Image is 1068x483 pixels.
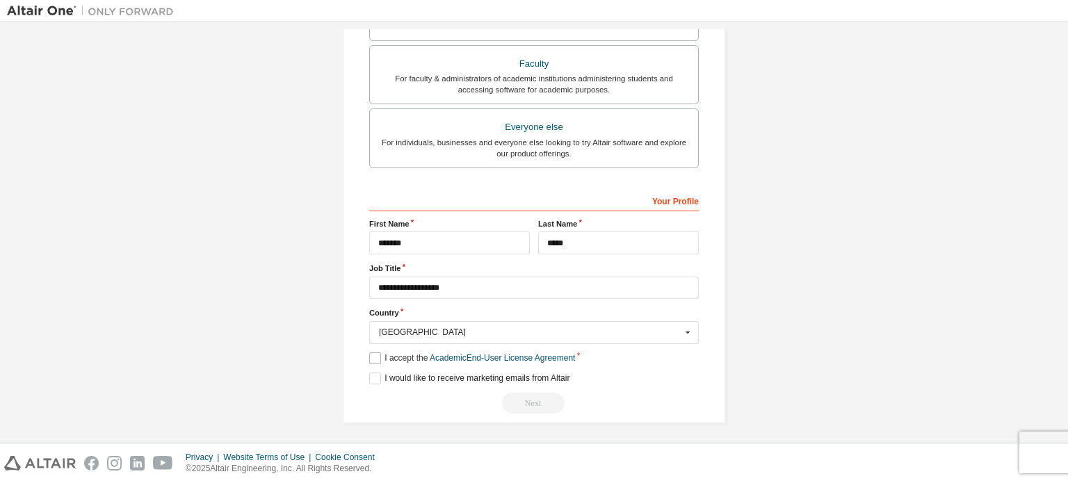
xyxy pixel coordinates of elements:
[107,456,122,470] img: instagram.svg
[538,218,699,229] label: Last Name
[369,263,699,274] label: Job Title
[378,73,690,95] div: For faculty & administrators of academic institutions administering students and accessing softwa...
[4,456,76,470] img: altair_logo.svg
[223,452,315,463] div: Website Terms of Use
[378,54,690,74] div: Faculty
[186,463,383,475] p: © 2025 Altair Engineering, Inc. All Rights Reserved.
[369,352,575,364] label: I accept the
[369,373,569,384] label: I would like to receive marketing emails from Altair
[369,307,699,318] label: Country
[369,393,699,414] div: Read and acccept EULA to continue
[430,353,575,363] a: Academic End-User License Agreement
[369,218,530,229] label: First Name
[7,4,181,18] img: Altair One
[378,137,690,159] div: For individuals, businesses and everyone else looking to try Altair software and explore our prod...
[186,452,223,463] div: Privacy
[84,456,99,470] img: facebook.svg
[369,189,699,211] div: Your Profile
[153,456,173,470] img: youtube.svg
[378,117,690,137] div: Everyone else
[130,456,145,470] img: linkedin.svg
[315,452,382,463] div: Cookie Consent
[379,328,681,336] div: [GEOGRAPHIC_DATA]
